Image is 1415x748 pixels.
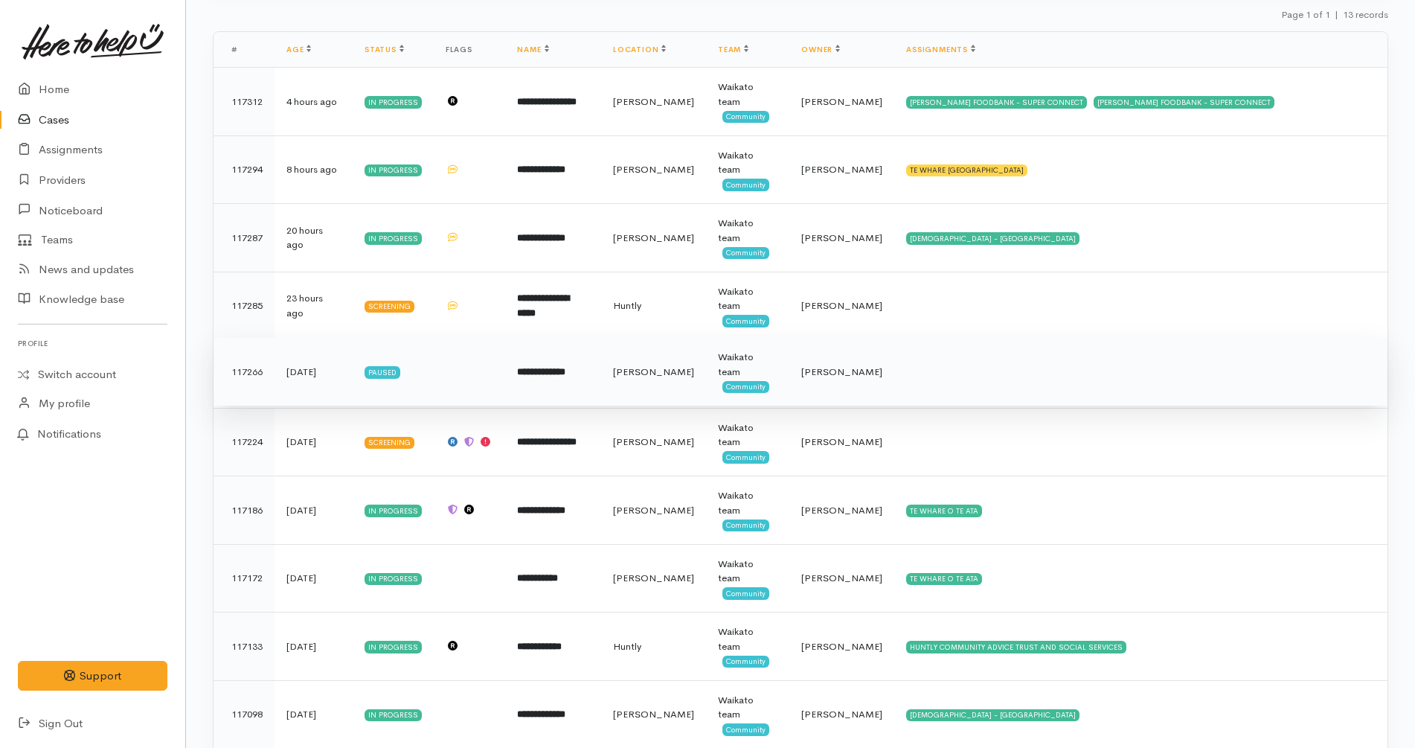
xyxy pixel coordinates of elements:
span: [PERSON_NAME] [801,299,882,312]
span: Community [722,179,769,191]
div: HUNTLY COMMUNITY ADVICE TRUST AND SOCIAL SERVICES [906,641,1126,653]
span: [PERSON_NAME] [801,504,882,517]
span: [PERSON_NAME] [801,572,882,584]
td: 117186 [214,476,275,545]
span: [PERSON_NAME] [801,163,882,176]
td: 117172 [214,544,275,613]
a: Team [718,45,748,54]
div: [PERSON_NAME] FOODBANK - SUPER CONNECT [1094,96,1274,108]
div: Waikato team [718,557,777,586]
span: [PERSON_NAME] [801,435,882,448]
span: [PERSON_NAME] [613,95,694,108]
div: Waikato team [718,148,777,177]
div: [PERSON_NAME] FOODBANK - SUPER CONNECT [906,96,1087,108]
div: Waikato team [718,488,777,517]
h6: Profile [18,333,167,354]
div: Waikato team [718,693,777,722]
button: Support [18,661,167,691]
span: Huntly [613,640,641,653]
div: [DEMOGRAPHIC_DATA] - [GEOGRAPHIC_DATA] [906,232,1079,244]
div: Screening [365,437,414,449]
span: [PERSON_NAME] [613,435,694,448]
div: [DEMOGRAPHIC_DATA] - [GEOGRAPHIC_DATA] [906,709,1079,721]
span: [PERSON_NAME] [801,231,882,244]
div: In progress [365,96,422,108]
a: Age [286,45,311,54]
div: TE WHARE O TE ATA [906,573,982,585]
div: In progress [365,709,422,721]
a: Location [613,45,666,54]
span: Community [722,587,769,599]
a: Status [365,45,404,54]
span: [PERSON_NAME] [801,365,882,378]
span: [PERSON_NAME] [801,708,882,720]
div: In progress [365,164,422,176]
a: Assignments [906,45,975,54]
td: 117312 [214,68,275,136]
a: Name [517,45,548,54]
td: [DATE] [275,613,353,681]
div: Waikato team [718,421,777,450]
th: Flags [434,32,506,68]
span: Huntly [613,299,641,312]
span: Community [722,315,769,327]
th: # [214,32,275,68]
span: [PERSON_NAME] [613,572,694,584]
div: Waikato team [718,350,777,379]
span: [PERSON_NAME] [613,365,694,378]
small: Page 1 of 1 13 records [1281,8,1388,21]
span: Community [722,656,769,668]
span: Community [722,520,769,531]
td: [DATE] [275,338,353,406]
span: Community [722,381,769,393]
td: [DATE] [275,408,353,476]
div: Waikato team [718,80,777,109]
span: Community [722,451,769,463]
div: In progress [365,641,422,653]
span: Community [722,723,769,735]
div: TE WHARE [GEOGRAPHIC_DATA] [906,164,1027,176]
span: Community [722,247,769,259]
div: Paused [365,366,400,378]
span: [PERSON_NAME] [613,163,694,176]
td: 117294 [214,135,275,204]
div: Waikato team [718,216,777,245]
td: 8 hours ago [275,135,353,204]
span: [PERSON_NAME] [613,231,694,244]
td: 117224 [214,408,275,476]
span: Community [722,111,769,123]
td: 23 hours ago [275,272,353,340]
a: Owner [801,45,840,54]
div: Screening [365,301,414,313]
div: In progress [365,573,422,585]
span: [PERSON_NAME] [801,95,882,108]
span: [PERSON_NAME] [613,708,694,720]
span: [PERSON_NAME] [801,640,882,653]
td: 117285 [214,272,275,340]
div: Waikato team [718,284,777,313]
td: 117266 [214,338,275,406]
span: | [1335,8,1338,21]
span: [PERSON_NAME] [613,504,694,517]
td: [DATE] [275,544,353,613]
div: Waikato team [718,624,777,653]
td: 20 hours ago [275,204,353,272]
td: 117287 [214,204,275,272]
div: In progress [365,232,422,244]
td: [DATE] [275,476,353,545]
td: 117133 [214,613,275,681]
div: TE WHARE O TE ATA [906,505,982,517]
div: In progress [365,505,422,517]
td: 4 hours ago [275,68,353,136]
